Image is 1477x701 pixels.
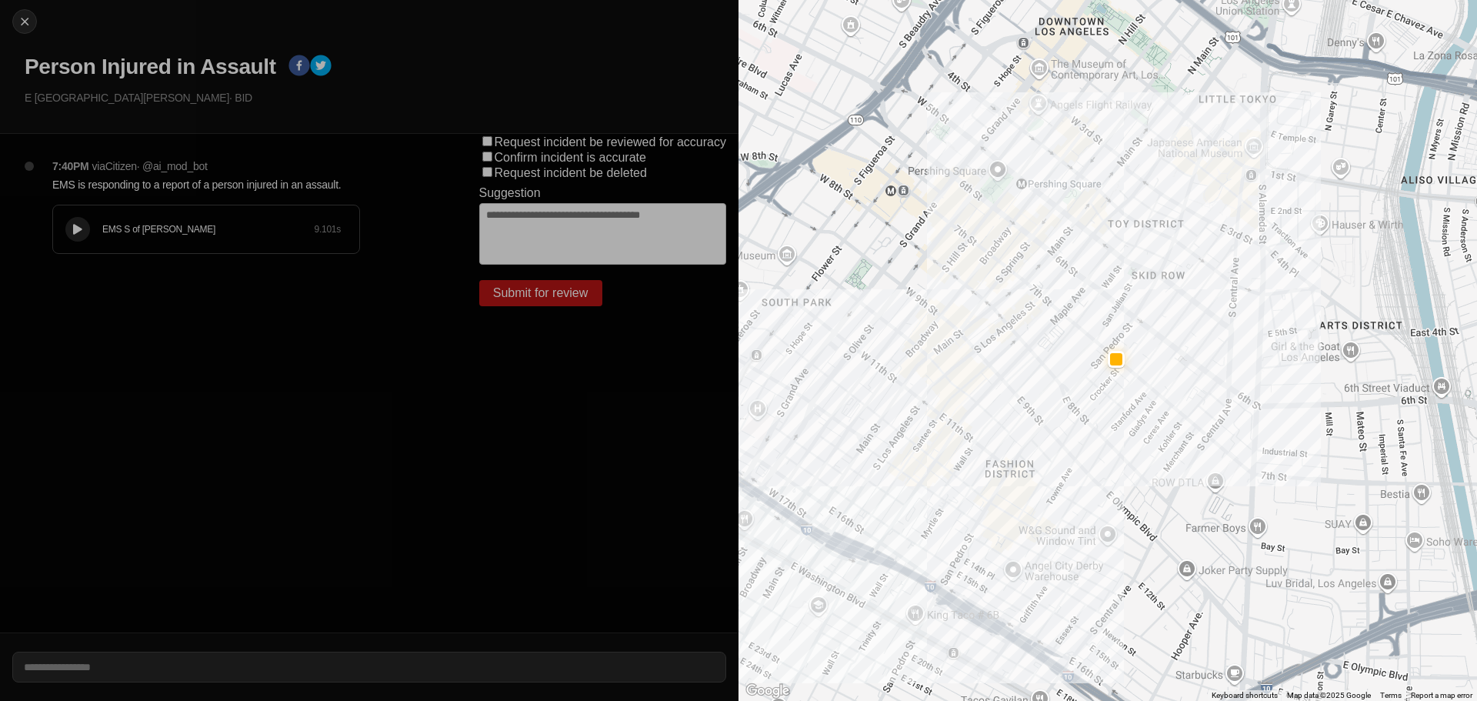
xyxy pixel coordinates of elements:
[1212,690,1278,701] button: Keyboard shortcuts
[495,166,647,179] label: Request incident be deleted
[17,14,32,29] img: cancel
[25,53,276,81] h1: Person Injured in Assault
[310,55,332,79] button: twitter
[12,9,37,34] button: cancel
[92,159,208,174] p: via Citizen · @ ai_mod_bot
[1411,691,1472,699] a: Report a map error
[52,159,89,174] p: 7:40PM
[25,90,726,105] p: E [GEOGRAPHIC_DATA][PERSON_NAME] · BID
[102,223,314,235] div: EMS S of [PERSON_NAME]
[495,135,727,149] label: Request incident be reviewed for accuracy
[742,681,793,701] a: Open this area in Google Maps (opens a new window)
[1380,691,1402,699] a: Terms (opens in new tab)
[314,223,341,235] div: 9.101 s
[52,177,418,192] p: EMS is responding to a report of a person injured in an assault.
[479,186,541,200] label: Suggestion
[288,55,310,79] button: facebook
[1287,691,1371,699] span: Map data ©2025 Google
[495,151,646,164] label: Confirm incident is accurate
[742,681,793,701] img: Google
[479,280,602,306] button: Submit for review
